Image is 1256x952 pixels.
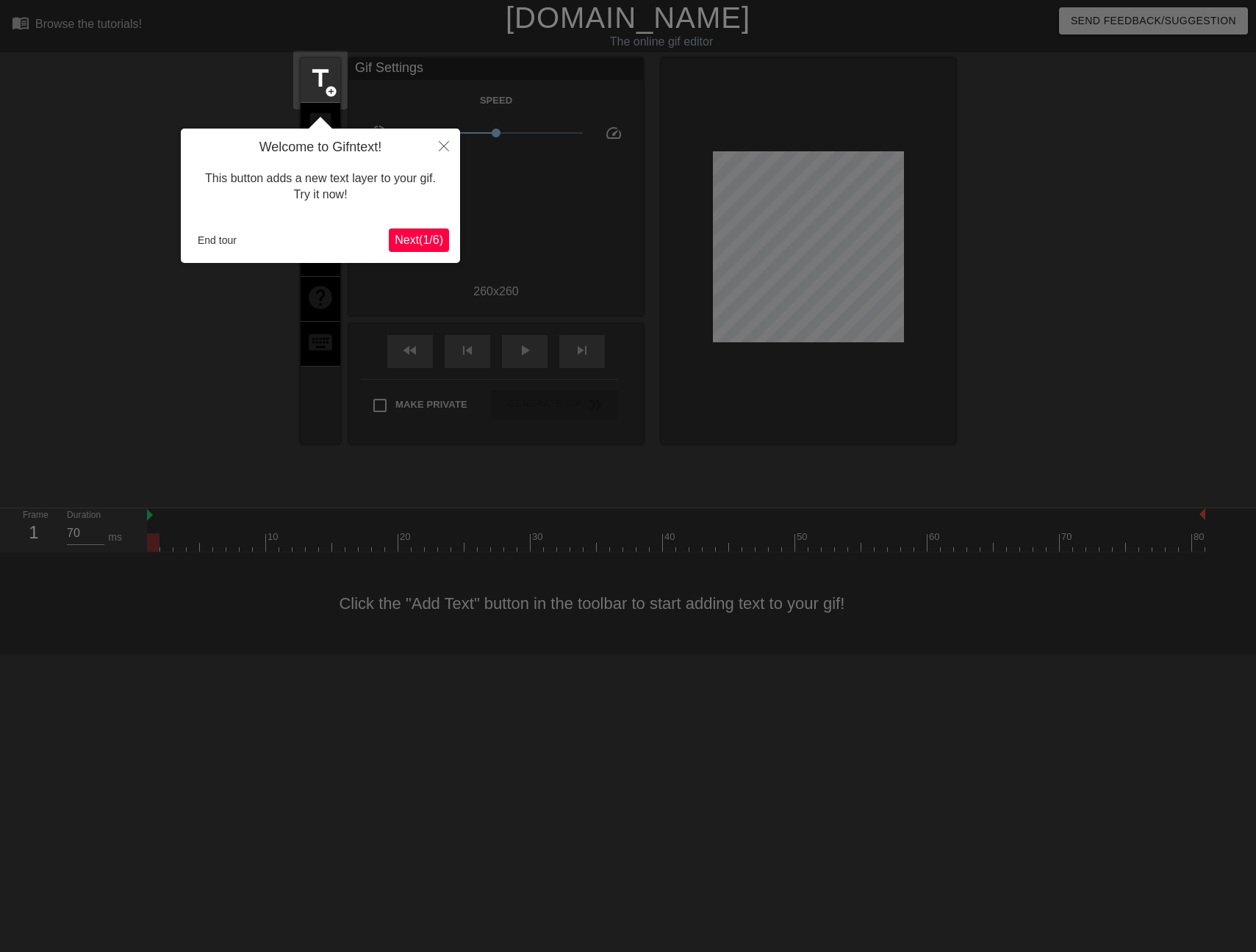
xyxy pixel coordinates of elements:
[395,234,443,246] span: Next ( 1 / 6 )
[389,228,449,252] button: Next
[428,129,460,162] button: Close
[192,156,449,218] div: This button adds a new text layer to your gif. Try it now!
[192,229,243,251] button: End tour
[192,140,449,156] h4: Welcome to Gifntext!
